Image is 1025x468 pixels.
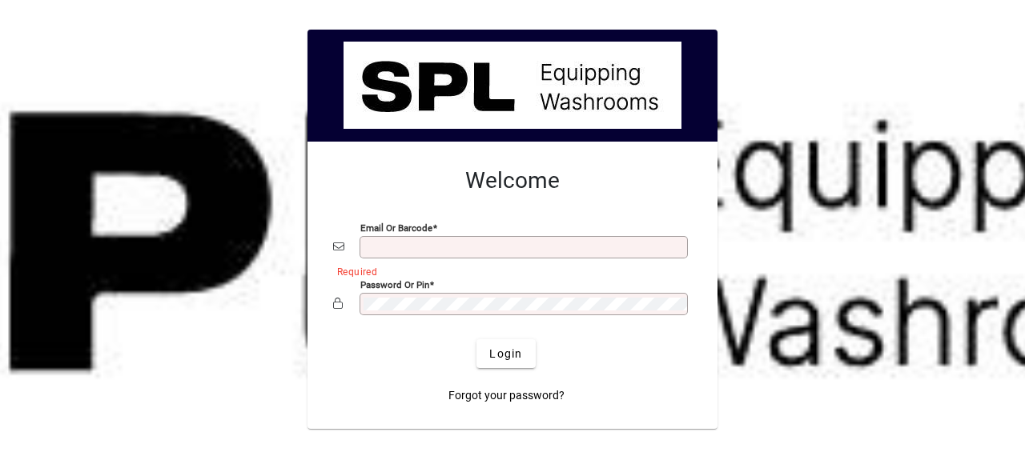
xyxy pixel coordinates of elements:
[442,381,571,410] a: Forgot your password?
[360,279,429,290] mat-label: Password or Pin
[337,262,679,279] mat-error: Required
[448,387,565,404] span: Forgot your password?
[489,346,522,362] span: Login
[476,339,535,368] button: Login
[333,167,692,194] h2: Welcome
[360,222,432,234] mat-label: Email or Barcode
